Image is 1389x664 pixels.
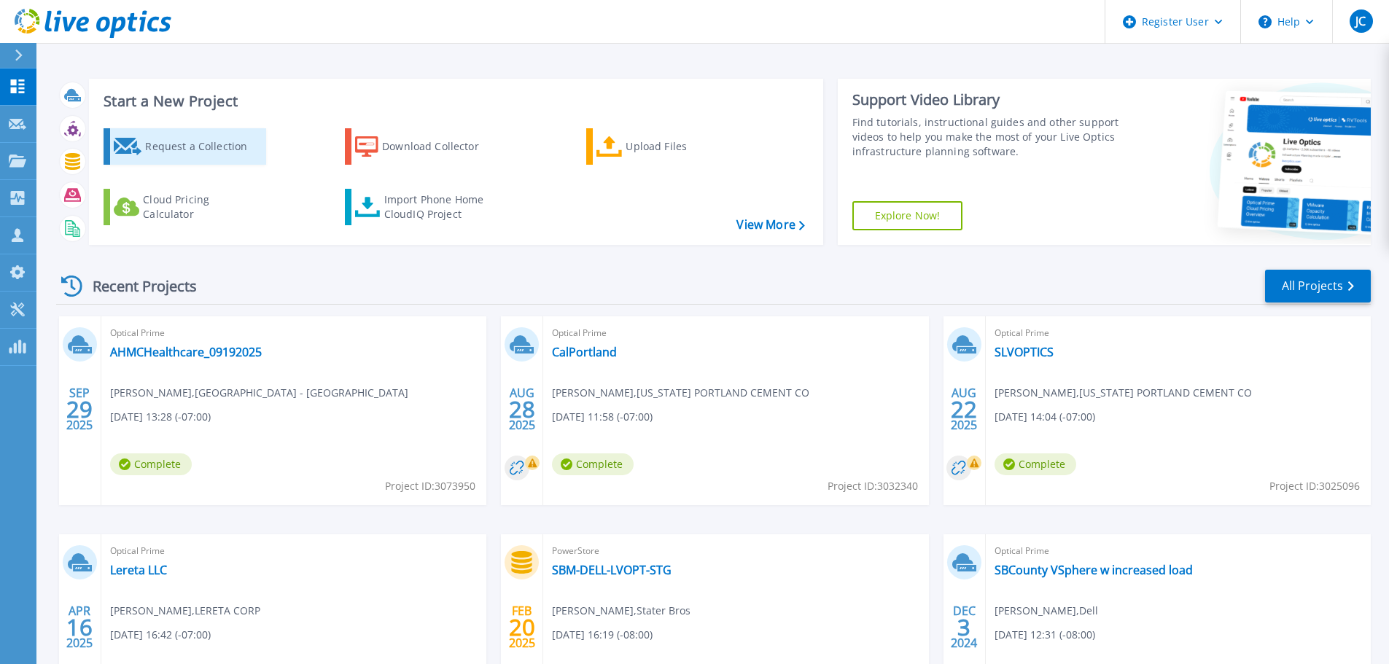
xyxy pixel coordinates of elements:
[852,201,963,230] a: Explore Now!
[950,601,978,654] div: DEC 2024
[385,478,475,494] span: Project ID: 3073950
[110,627,211,643] span: [DATE] 16:42 (-07:00)
[852,90,1124,109] div: Support Video Library
[950,383,978,436] div: AUG 2025
[509,621,535,633] span: 20
[384,192,498,222] div: Import Phone Home CloudIQ Project
[66,383,93,436] div: SEP 2025
[509,403,535,415] span: 28
[552,325,919,341] span: Optical Prime
[110,543,478,559] span: Optical Prime
[110,453,192,475] span: Complete
[382,132,499,161] div: Download Collector
[110,345,262,359] a: AHMCHealthcare_09192025
[104,128,266,165] a: Request a Collection
[736,218,804,232] a: View More
[56,268,217,304] div: Recent Projects
[995,385,1252,401] span: [PERSON_NAME] , [US_STATE] PORTLAND CEMENT CO
[552,563,672,577] a: SBM-DELL-LVOPT-STG
[995,453,1076,475] span: Complete
[345,128,507,165] a: Download Collector
[552,409,653,425] span: [DATE] 11:58 (-07:00)
[110,603,260,619] span: [PERSON_NAME] , LERETA CORP
[957,621,970,633] span: 3
[1355,15,1366,27] span: JC
[626,132,742,161] div: Upload Files
[1269,478,1360,494] span: Project ID: 3025096
[995,409,1095,425] span: [DATE] 14:04 (-07:00)
[552,603,690,619] span: [PERSON_NAME] , Stater Bros
[143,192,260,222] div: Cloud Pricing Calculator
[1265,270,1371,302] a: All Projects
[552,385,809,401] span: [PERSON_NAME] , [US_STATE] PORTLAND CEMENT CO
[110,385,408,401] span: [PERSON_NAME] , [GEOGRAPHIC_DATA] - [GEOGRAPHIC_DATA]
[66,601,93,654] div: APR 2025
[995,345,1054,359] a: SLVOPTICS
[995,627,1095,643] span: [DATE] 12:31 (-08:00)
[951,403,977,415] span: 22
[508,383,536,436] div: AUG 2025
[995,603,1098,619] span: [PERSON_NAME] , Dell
[110,563,167,577] a: Lereta LLC
[995,563,1193,577] a: SBCounty VSphere w increased load
[66,621,93,633] span: 16
[586,128,749,165] a: Upload Files
[552,627,653,643] span: [DATE] 16:19 (-08:00)
[508,601,536,654] div: FEB 2025
[104,93,804,109] h3: Start a New Project
[552,453,634,475] span: Complete
[828,478,918,494] span: Project ID: 3032340
[110,409,211,425] span: [DATE] 13:28 (-07:00)
[66,403,93,415] span: 29
[145,132,262,161] div: Request a Collection
[552,543,919,559] span: PowerStore
[995,543,1362,559] span: Optical Prime
[110,325,478,341] span: Optical Prime
[552,345,617,359] a: CalPortland
[104,189,266,225] a: Cloud Pricing Calculator
[995,325,1362,341] span: Optical Prime
[852,115,1124,159] div: Find tutorials, instructional guides and other support videos to help you make the most of your L...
